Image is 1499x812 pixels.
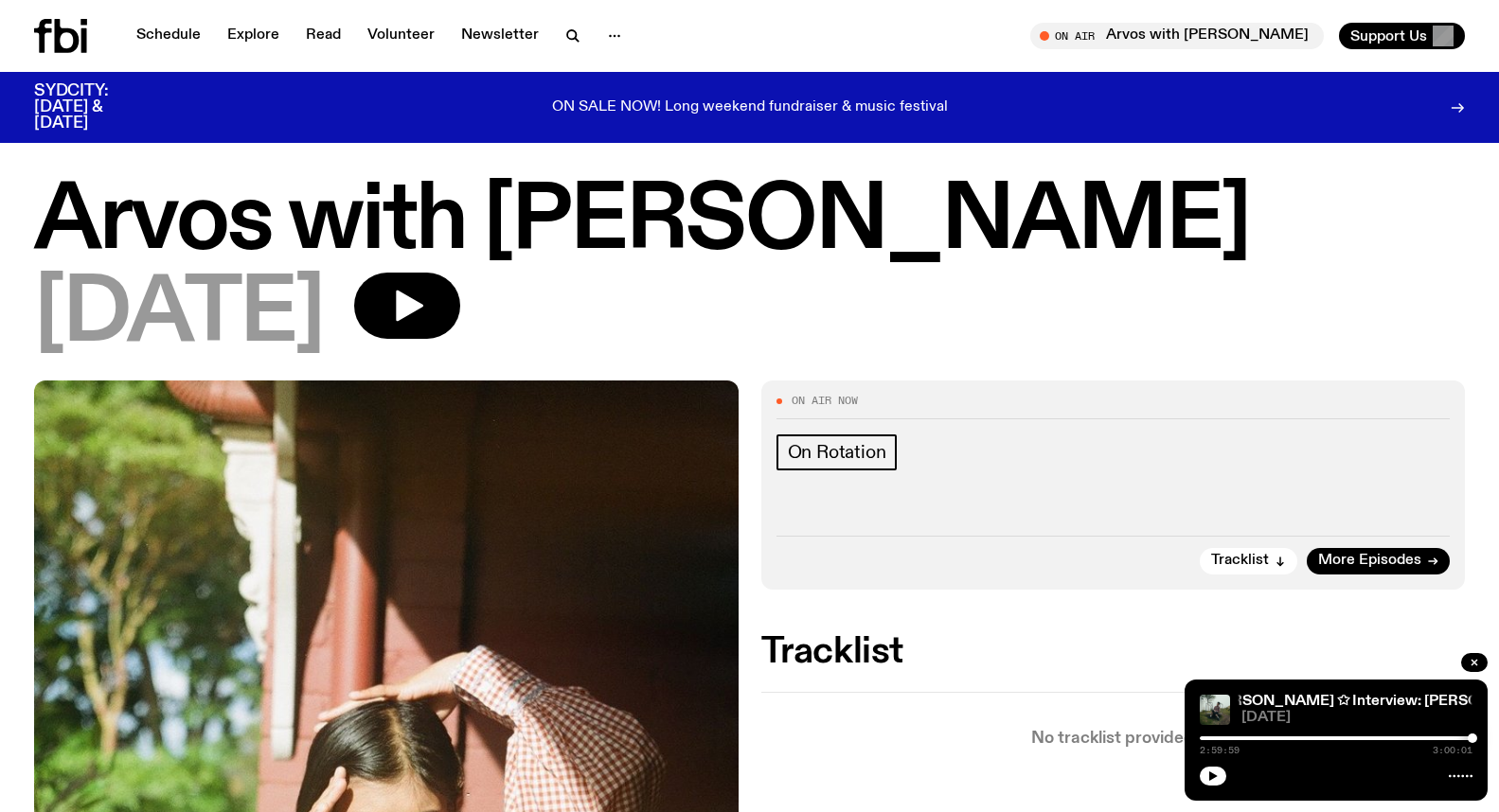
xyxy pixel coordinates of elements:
[34,180,1465,265] h1: Arvos with [PERSON_NAME]
[1318,554,1421,568] span: More Episodes
[34,273,324,358] span: [DATE]
[552,99,948,116] p: ON SALE NOW! Long weekend fundraiser & music festival
[1433,746,1472,755] span: 3:00:01
[1307,548,1450,574] a: More Episodes
[125,23,212,49] a: Schedule
[356,23,446,49] a: Volunteer
[1350,27,1427,44] span: Support Us
[1211,554,1269,568] span: Tracklist
[792,396,858,406] span: On Air Now
[788,442,886,463] span: On Rotation
[776,434,898,470] a: On Rotation
[34,83,155,132] h3: SYDCITY: [DATE] & [DATE]
[761,731,1466,747] p: No tracklist provided
[1339,23,1465,49] button: Support Us
[1200,695,1230,725] img: Rich Brian sits on playground equipment pensively, feeling ethereal in a misty setting
[294,23,352,49] a: Read
[450,23,550,49] a: Newsletter
[1200,746,1240,755] span: 2:59:59
[216,23,291,49] a: Explore
[1030,23,1324,49] button: On AirArvos with [PERSON_NAME]
[761,635,1466,669] h2: Tracklist
[1241,711,1472,725] span: [DATE]
[1200,548,1297,574] button: Tracklist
